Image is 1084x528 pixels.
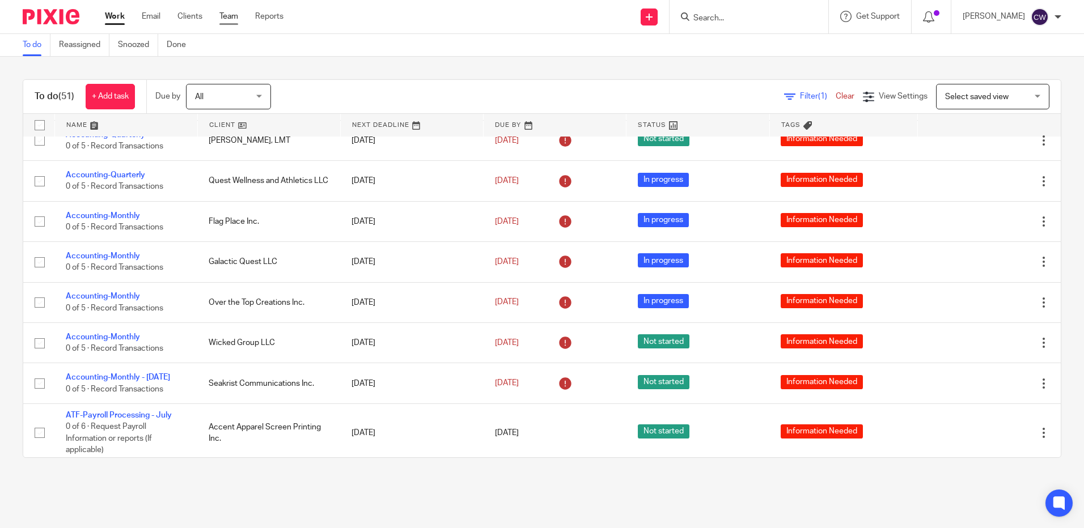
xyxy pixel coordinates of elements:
span: [DATE] [495,137,519,144]
span: Information Needed [781,132,863,146]
span: All [195,93,204,101]
a: Reports [255,11,283,22]
td: [DATE] [340,120,483,160]
span: 0 of 5 · Record Transactions [66,385,163,393]
a: Work [105,11,125,22]
span: Information Needed [781,213,863,227]
span: Not started [638,132,689,146]
td: Quest Wellness and Athletics LLC [197,161,340,201]
span: 0 of 5 · Record Transactions [66,304,163,312]
span: 0 of 5 · Record Transactions [66,142,163,150]
span: Not started [638,375,689,389]
td: [DATE] [340,201,483,241]
td: Galactic Quest LLC [197,242,340,282]
span: [DATE] [495,258,519,266]
span: View Settings [879,92,928,100]
td: Over the Top Creations Inc. [197,282,340,322]
td: [DATE] [340,403,483,462]
td: Accent Apparel Screen Printing Inc. [197,403,340,462]
a: To do [23,34,50,56]
td: [DATE] [340,282,483,322]
a: Clients [177,11,202,22]
td: [DATE] [340,323,483,363]
a: Reassigned [59,34,109,56]
td: Wicked Group LLC [197,323,340,363]
span: [DATE] [495,339,519,347]
a: Done [167,34,194,56]
span: Not started [638,334,689,348]
span: [DATE] [495,177,519,185]
a: Accounting-Monthly [66,333,140,341]
span: 0 of 5 · Record Transactions [66,183,163,191]
span: Information Needed [781,294,863,308]
p: [PERSON_NAME] [963,11,1025,22]
input: Search [692,14,794,24]
span: Not started [638,424,689,438]
span: [DATE] [495,379,519,387]
span: Select saved view [945,93,1009,101]
span: In progress [638,294,689,308]
span: Get Support [856,12,900,20]
td: [DATE] [340,363,483,403]
span: In progress [638,213,689,227]
span: Information Needed [781,173,863,187]
span: In progress [638,253,689,267]
td: [DATE] [340,161,483,201]
td: Flag Place Inc. [197,201,340,241]
span: [DATE] [495,218,519,225]
span: 0 of 5 · Record Transactions [66,344,163,352]
a: Accounting-Quarterly [66,131,145,139]
td: Seakrist Communications Inc. [197,363,340,403]
span: [DATE] [495,299,519,306]
span: Information Needed [781,334,863,348]
a: Clear [836,92,854,100]
span: [DATE] [495,429,519,437]
td: [DATE] [340,242,483,282]
span: Filter [800,92,836,100]
a: Accounting-Monthly [66,212,140,220]
span: Information Needed [781,375,863,389]
span: Information Needed [781,424,863,438]
span: 0 of 5 · Record Transactions [66,223,163,231]
a: Snoozed [118,34,158,56]
span: 0 of 5 · Record Transactions [66,264,163,272]
span: (51) [58,92,74,101]
a: Accounting-Monthly [66,292,140,300]
span: Tags [781,122,801,128]
img: Pixie [23,9,79,24]
a: Team [219,11,238,22]
a: Accounting-Quarterly [66,171,145,179]
a: ATF-Payroll Processing - July [66,411,172,419]
span: In progress [638,173,689,187]
a: + Add task [86,84,135,109]
p: Due by [155,91,180,102]
span: Information Needed [781,253,863,267]
h1: To do [35,91,74,103]
a: Accounting-Monthly [66,252,140,260]
td: [PERSON_NAME], LMT [197,120,340,160]
span: (1) [818,92,827,100]
a: Email [142,11,160,22]
img: svg%3E [1031,8,1049,26]
span: 0 of 6 · Request Payroll Information or reports (If applicable) [66,423,152,454]
a: Accounting-Monthly - [DATE] [66,373,170,381]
